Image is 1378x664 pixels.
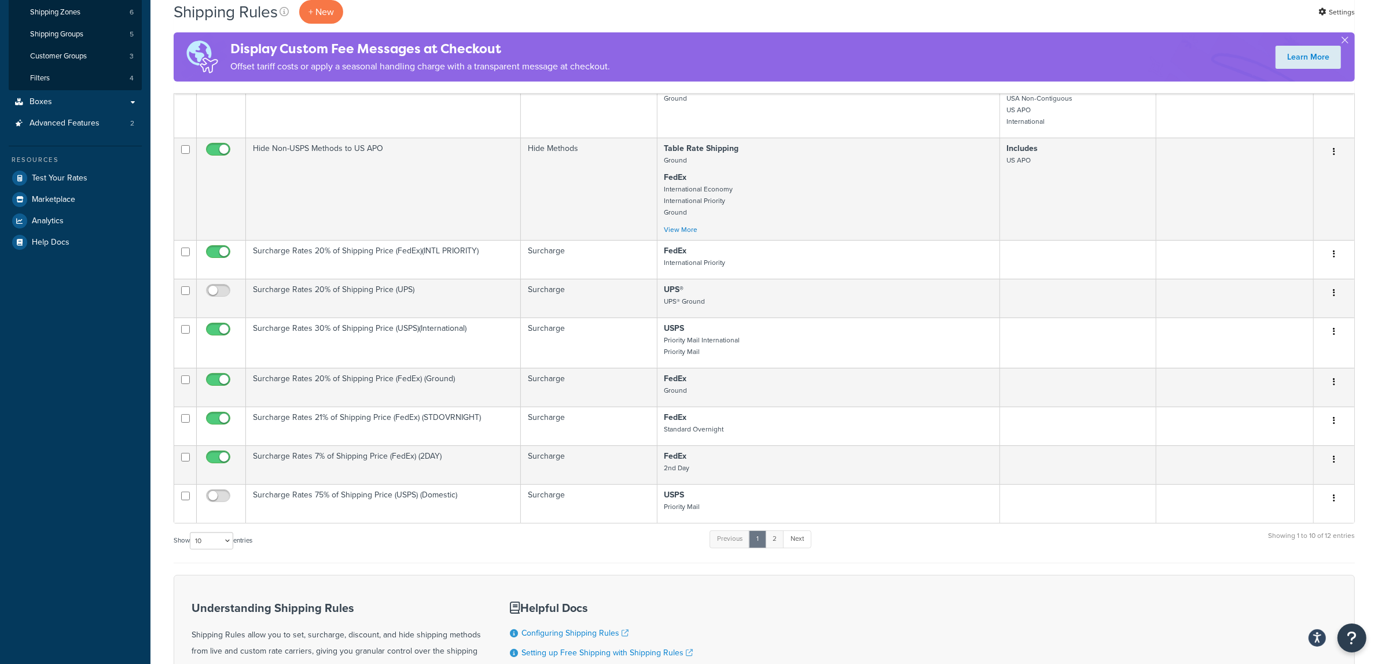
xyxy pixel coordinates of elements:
small: Ground [664,385,688,396]
h4: Display Custom Fee Messages at Checkout [230,39,610,58]
td: Surcharge Rates 21% of Shipping Price (FedEx) (STDOVRNIGHT) [246,407,521,445]
li: Shipping Zones [9,2,142,23]
div: Showing 1 to 10 of 12 entries [1268,529,1355,554]
a: Learn More [1276,46,1341,69]
span: 4 [130,73,134,83]
label: Show entries [174,532,252,549]
td: Surcharge Rates 75% of Shipping Price (USPS) (Domestic) [246,484,521,523]
a: Help Docs [9,232,142,253]
a: Shipping Zones 6 [9,2,142,23]
td: Surcharge [521,279,657,318]
a: Test Your Rates [9,168,142,189]
td: Hide Flat Rate Options [246,76,521,138]
a: Advanced Features 2 [9,113,142,134]
li: Shipping Groups [9,24,142,45]
a: Configuring Shipping Rules [521,627,629,639]
td: Surcharge Rates 20% of Shipping Price (FedEx)(INTL PRIORITY) [246,240,521,279]
small: Ground [664,155,688,165]
span: Customer Groups [30,51,87,61]
h1: Shipping Rules [174,1,278,23]
small: International Priority [664,257,726,268]
a: Filters 4 [9,68,142,89]
small: USA Non-Contiguous US APO International [1007,93,1073,127]
a: Boxes [9,91,142,113]
td: Surcharge [521,484,657,523]
td: Surcharge Rates 7% of Shipping Price (FedEx) (2DAY) [246,445,521,484]
span: Analytics [32,216,64,226]
td: Surcharge [521,368,657,407]
span: Filters [30,73,50,83]
strong: Includes [1007,142,1038,154]
small: Ground [664,93,688,104]
strong: FedEx [664,450,687,462]
small: 2nd Day [664,463,690,473]
a: 2 [765,530,784,548]
strong: FedEx [664,372,687,385]
span: Test Your Rates [32,174,87,183]
strong: USPS [664,489,685,501]
select: Showentries [190,532,233,549]
span: Boxes [30,97,52,107]
small: US APO [1007,155,1031,165]
td: Surcharge Rates 20% of Shipping Price (UPS) [246,279,521,318]
a: Setting up Free Shipping with Shipping Rules [521,647,693,659]
td: Surcharge [521,407,657,445]
a: Analytics [9,211,142,231]
strong: FedEx [664,411,687,423]
span: Advanced Features [30,119,100,128]
td: Hide Non-USPS Methods to US APO [246,138,521,240]
td: Surcharge [521,445,657,484]
td: Hide Methods [521,76,657,138]
small: UPS® Ground [664,296,705,307]
td: Hide Methods [521,138,657,240]
strong: USPS [664,322,685,334]
strong: FedEx [664,171,687,183]
small: Priority Mail International Priority Mail [664,335,740,357]
a: Settings [1318,4,1355,20]
button: Open Resource Center [1337,624,1366,652]
span: Marketplace [32,195,75,205]
span: 3 [130,51,134,61]
td: Surcharge Rates 20% of Shipping Price (FedEx) (Ground) [246,368,521,407]
h3: Helpful Docs [510,602,700,614]
td: Surcharge Rates 30% of Shipping Price (USPS)(International) [246,318,521,368]
span: 6 [130,8,134,17]
a: Previous [710,530,750,548]
div: Resources [9,155,142,165]
a: Next [783,530,811,548]
span: Shipping Groups [30,29,83,39]
a: Marketplace [9,189,142,210]
li: Customer Groups [9,46,142,67]
h3: Understanding Shipping Rules [192,602,481,614]
a: Shipping Groups 5 [9,24,142,45]
small: International Economy International Priority Ground [664,184,733,217]
td: Surcharge [521,240,657,279]
small: Priority Mail [664,501,700,512]
strong: FedEx [664,245,687,257]
small: Standard Overnight [664,424,724,434]
strong: Table Rate Shipping [664,142,739,154]
a: View More [664,224,698,235]
p: Offset tariff costs or apply a seasonal handling charge with a transparent message at checkout. [230,58,610,75]
strong: UPS® [664,283,684,296]
span: Shipping Zones [30,8,80,17]
span: Help Docs [32,238,69,248]
li: Advanced Features [9,113,142,134]
span: 5 [130,29,134,39]
img: duties-banner-06bc72dcb5fe05cb3f9472aba00be2ae8eb53ab6f0d8bb03d382ba314ac3c341.png [174,32,230,82]
a: 1 [749,530,766,548]
span: 2 [130,119,134,128]
a: Customer Groups 3 [9,46,142,67]
td: Surcharge [521,318,657,368]
li: Filters [9,68,142,89]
